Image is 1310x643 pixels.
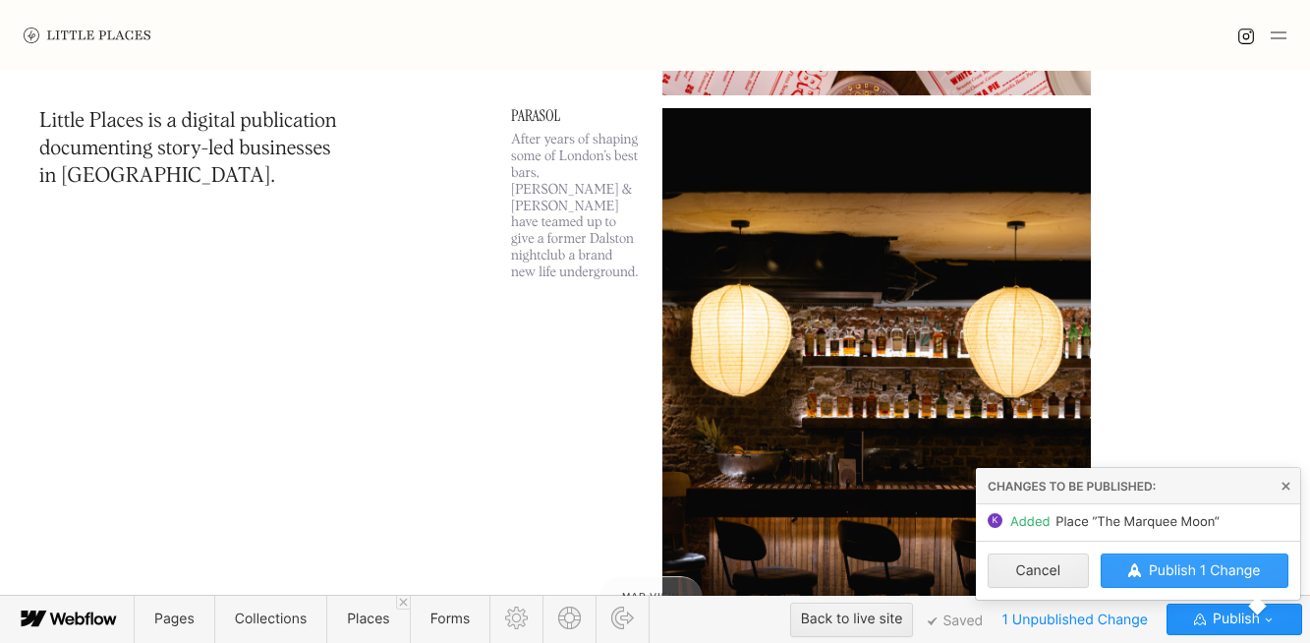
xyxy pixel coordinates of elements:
[1209,605,1260,634] span: Publish
[801,605,903,634] div: Back to live site
[622,592,679,603] span: Map view
[928,616,983,626] span: Saved
[511,132,639,280] p: After years of shaping some of London’s best bars, [PERSON_NAME] & [PERSON_NAME] have teamed up t...
[511,108,639,124] a: Parasol
[39,108,337,191] h1: Little Places is a digital publication documenting story-led businesses in [GEOGRAPHIC_DATA].
[235,611,307,627] span: Collections
[790,603,914,637] button: Back to live site
[396,596,410,610] a: Close 'Places' tab
[598,576,703,619] a: Map view
[1167,604,1302,635] button: Publish
[1149,562,1261,579] span: Publish 1 Change
[430,611,471,627] span: Forms
[988,554,1089,588] button: Cancel
[993,605,1157,635] span: 1 Unpublished Change
[1010,514,1051,530] span: Added
[988,479,1156,494] span: Changes to be published:
[1101,554,1289,588] button: Publish 1 Change
[347,611,389,627] span: Places
[154,611,195,627] span: Pages
[1010,514,1288,530] span: Place ”The Marquee Moon“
